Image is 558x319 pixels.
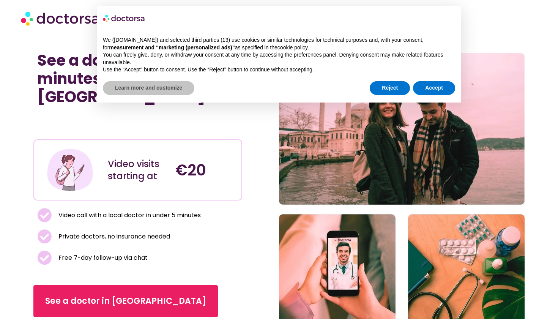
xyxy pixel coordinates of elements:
[37,123,238,132] iframe: Customer reviews powered by Trustpilot
[108,158,168,182] div: Video visits starting at
[109,44,235,51] strong: measurement and “marketing (personalized ads)”
[57,210,201,221] span: Video call with a local doctor in under 5 minutes
[57,231,170,242] span: Private doctors, no insurance needed
[103,12,145,24] img: logo
[175,161,236,179] h4: €20
[413,81,455,95] button: Accept
[33,285,218,317] a: See a doctor in [GEOGRAPHIC_DATA]
[103,36,455,51] p: We ([DOMAIN_NAME]) and selected third parties (13) use cookies or similar technologies for techni...
[103,66,455,74] p: Use the “Accept” button to consent. Use the “Reject” button to continue without accepting.
[37,51,238,106] h1: See a doctor online in minutes in [GEOGRAPHIC_DATA]
[277,44,307,51] a: cookie policy
[45,295,206,307] span: See a doctor in [GEOGRAPHIC_DATA]
[37,114,151,123] iframe: Customer reviews powered by Trustpilot
[103,81,194,95] button: Learn more and customize
[370,81,410,95] button: Reject
[57,253,148,263] span: Free 7-day follow-up via chat
[46,146,94,194] img: Illustration depicting a young woman in a casual outfit, engaged with her smartphone. She has a p...
[103,51,455,66] p: You can freely give, deny, or withdraw your consent at any time by accessing the preferences pane...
